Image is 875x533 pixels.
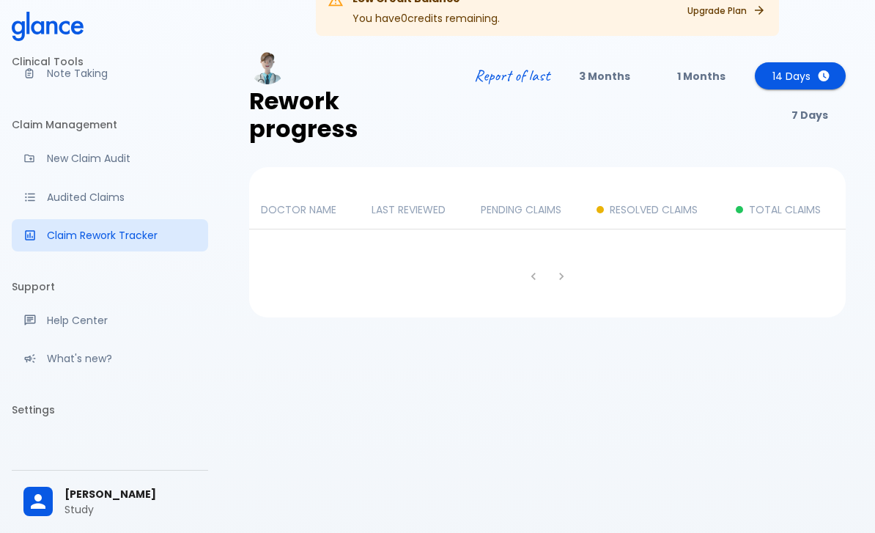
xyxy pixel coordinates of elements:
a: View audited claims [12,181,208,213]
span: [PERSON_NAME] [64,487,196,502]
li: Clinical Tools [12,44,208,79]
p: DOCTOR NAME [261,202,348,217]
div: [PERSON_NAME]Study [12,477,208,527]
button: 7 Days [774,101,846,128]
p: 7 Days [791,108,828,122]
nav: pagination navigation [520,265,575,288]
p: PENDING CLAIMS [481,202,574,217]
p: Help Center [47,313,196,328]
div: Recent updates and feature releases [12,342,208,375]
a: Audit a new claim [12,142,208,174]
li: Settings [12,392,208,427]
button: 1 Months [660,62,743,89]
button: 3 Months [561,62,648,89]
p: Study [64,502,196,517]
p: What's new? [47,351,196,366]
li: Support [12,269,208,304]
button: 14 Days [755,62,846,89]
a: Manage your settings [12,427,208,460]
a: Get help from our support team [12,304,208,337]
p: RESOLVED CLAIMS [610,202,698,217]
span: Report of last [474,65,550,86]
p: LAST REVIEWED [372,202,457,217]
p: New Claim Audit [47,151,196,166]
li: Claim Management [12,107,208,142]
img: doctor-active-image-CRIjNnYW.png [249,48,286,84]
p: 3 Months [579,69,630,84]
p: Audited Claims [47,190,196,205]
p: 1 Months [677,69,726,84]
a: Monitor progress of claim corrections [12,219,208,251]
p: 14 Days [772,69,811,84]
h2: Rework progress [249,87,399,144]
p: Claim Rework Tracker [47,228,196,243]
p: TOTAL CLAIMS [749,202,821,217]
